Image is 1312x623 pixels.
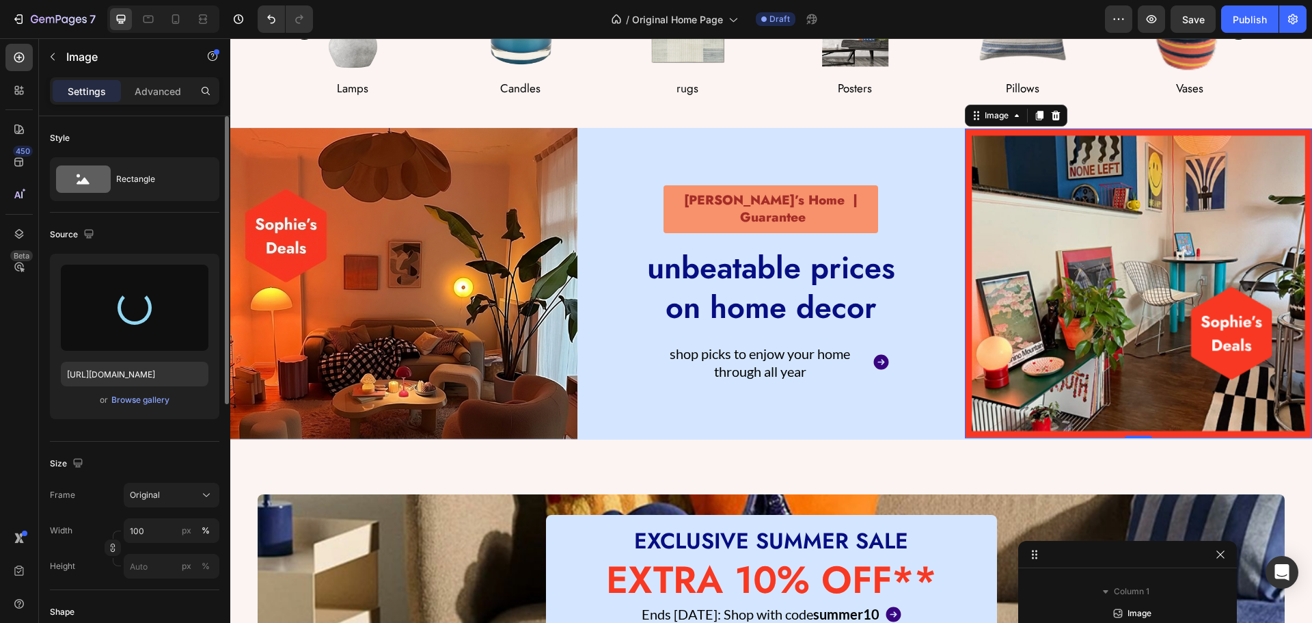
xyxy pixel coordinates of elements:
[50,606,74,618] div: Shape
[437,154,644,187] p: [PERSON_NAME]’s Home | Guarantee
[197,522,214,539] button: px
[626,12,629,27] span: /
[182,525,191,537] div: px
[752,71,781,83] div: Image
[111,394,169,406] div: Browse gallery
[632,12,723,27] span: Original Home Page
[50,132,70,144] div: Style
[50,455,86,473] div: Size
[776,42,809,58] a: Pillows
[90,11,96,27] p: 7
[178,522,195,539] button: %
[66,49,182,65] p: Image
[100,392,108,408] span: or
[116,163,200,195] div: Rectangle
[50,560,75,572] label: Height
[1114,585,1149,598] span: Column 1
[327,488,756,519] h2: EXCLUSIVE SUMMER SALE
[230,38,1312,623] iframe: Design area
[422,306,637,342] p: shop picks to enjow your home through all year
[258,5,313,33] div: Undo/Redo
[124,518,219,543] input: px%
[1182,14,1205,25] span: Save
[270,42,310,58] a: Candles
[946,42,973,58] a: Vases
[202,525,210,537] div: %
[769,13,790,25] span: Draft
[411,567,649,585] p: Ends [DATE]: Shop with code
[124,554,219,579] input: px%
[135,84,181,98] p: Advanced
[50,525,72,537] label: Width
[1171,5,1216,33] button: Save
[1266,556,1298,589] div: Open Intercom Messenger
[68,84,106,98] p: Settings
[446,42,468,58] a: rugs
[10,250,33,261] div: Beta
[178,558,195,574] button: %
[111,393,170,407] button: Browse gallery
[607,42,642,58] a: Posters
[130,489,160,501] span: Original
[202,560,210,572] div: %
[124,483,219,507] button: Original
[327,522,756,562] h2: EXTRA 10% OFF**
[13,146,33,157] div: 450
[61,362,208,386] input: https://example.com/image.jpg
[50,226,97,244] div: Source
[197,558,214,574] button: px
[1221,5,1279,33] button: Publish
[5,5,102,33] button: 7
[404,209,677,291] h2: unbeatable prices on home decor
[1233,12,1267,27] div: Publish
[50,489,75,501] label: Frame
[1127,607,1151,620] span: Image
[583,568,649,584] strong: summer10
[735,90,1082,400] img: gempages_580094193100129028-6010468b-3665-40ea-a045-02dd3073126c.png
[182,560,191,572] div: px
